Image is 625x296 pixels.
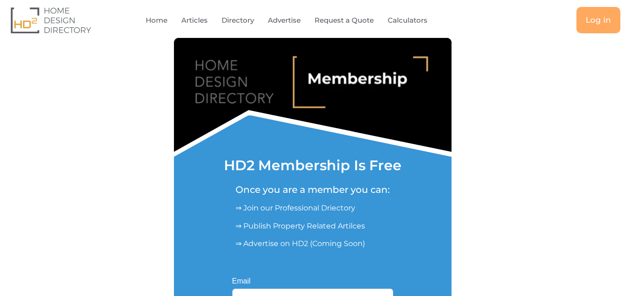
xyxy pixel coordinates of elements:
label: Email [232,277,251,285]
span: Log in [586,16,611,24]
a: Directory [222,10,254,31]
h1: HD2 Membership Is Free [224,159,402,173]
nav: Menu [128,10,466,31]
a: Advertise [268,10,301,31]
p: ⇒ Advertise on HD2 (Coming Soon) [235,238,390,249]
a: Request a Quote [315,10,374,31]
a: Articles [181,10,208,31]
p: ⇒ Publish Property Related Artilces [235,221,390,232]
a: Log in [576,7,620,33]
a: Home [146,10,167,31]
a: Calculators [388,10,427,31]
h5: Once you are a member you can: [235,184,390,195]
p: ⇒ Join our Professional Driectory [235,203,390,214]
